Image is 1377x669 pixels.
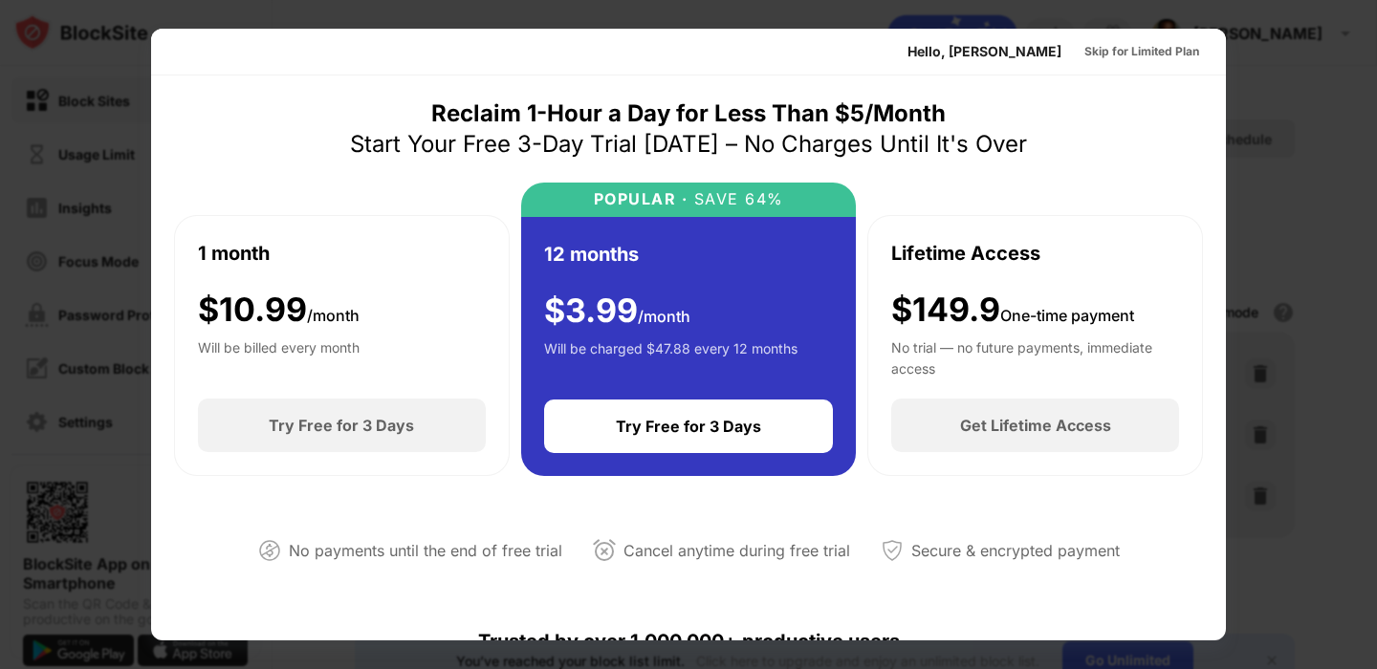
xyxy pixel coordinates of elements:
div: POPULAR · [594,190,688,208]
img: secured-payment [881,539,904,562]
div: No payments until the end of free trial [289,537,562,565]
div: Hello, [PERSON_NAME] [907,44,1061,59]
div: $ 10.99 [198,291,360,330]
img: not-paying [258,539,281,562]
span: /month [638,307,690,326]
span: /month [307,306,360,325]
img: cancel-anytime [593,539,616,562]
div: Secure & encrypted payment [911,537,1120,565]
div: 12 months [544,240,639,269]
div: No trial — no future payments, immediate access [891,337,1179,376]
span: One-time payment [1000,306,1134,325]
div: Lifetime Access [891,239,1040,268]
div: Try Free for 3 Days [269,416,414,435]
div: Start Your Free 3-Day Trial [DATE] – No Charges Until It's Over [350,129,1027,160]
div: Try Free for 3 Days [616,417,761,436]
div: 1 month [198,239,270,268]
div: $ 3.99 [544,291,690,331]
div: Cancel anytime during free trial [623,537,850,565]
div: Get Lifetime Access [960,416,1111,435]
div: SAVE 64% [688,190,784,208]
div: Reclaim 1-Hour a Day for Less Than $5/Month [431,98,946,129]
div: Skip for Limited Plan [1084,42,1199,61]
div: $149.9 [891,291,1134,330]
div: Will be billed every month [198,337,360,376]
div: Will be charged $47.88 every 12 months [544,338,798,377]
